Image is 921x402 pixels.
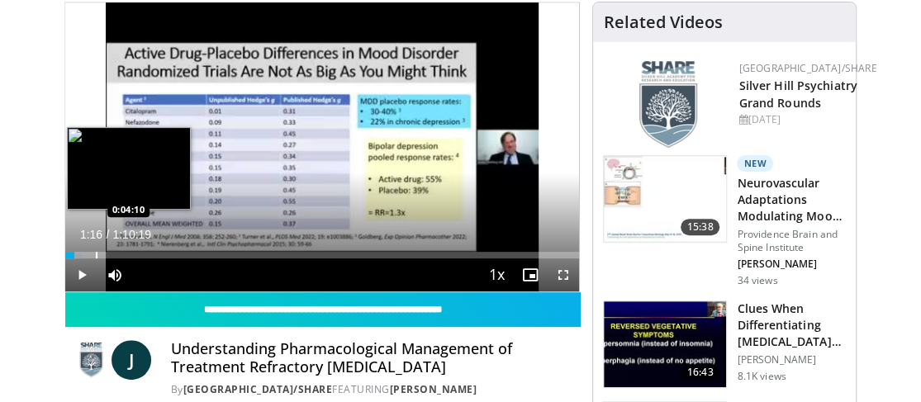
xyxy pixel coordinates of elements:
[67,127,191,210] img: image.jpeg
[603,155,846,287] a: 15:38 New Neurovascular Adaptations Modulating Mood and Stress Responses Providence Brain and Spi...
[603,300,846,388] a: 16:43 Clues When Differentiating [MEDICAL_DATA] from MDD [PERSON_NAME] 8.1K views
[107,228,110,241] span: /
[65,252,580,258] div: Progress Bar
[639,61,697,148] img: f8aaeb6d-318f-4fcf-bd1d-54ce21f29e87.png.150x105_q85_autocrop_double_scale_upscale_version-0.2.png
[513,258,546,291] button: Enable picture-in-picture mode
[65,258,98,291] button: Play
[737,258,846,271] p: [PERSON_NAME]
[738,112,876,127] div: [DATE]
[171,340,567,376] h4: Understanding Pharmacological Management of Treatment Refractory [MEDICAL_DATA]
[480,258,513,291] button: Playback Rate
[681,364,720,381] span: 16:43
[112,340,151,380] a: J
[112,228,151,241] span: 1:10:19
[546,258,579,291] button: Fullscreen
[80,228,102,241] span: 1:16
[737,175,846,225] h3: Neurovascular Adaptations Modulating Mood and Stress Responses
[737,300,846,350] h3: Clues When Differentiating [MEDICAL_DATA] from MDD
[604,156,726,242] img: 4562edde-ec7e-4758-8328-0659f7ef333d.150x105_q85_crop-smart_upscale.jpg
[171,382,567,397] div: By FEATURING
[738,78,857,111] a: Silver Hill Psychiatry Grand Rounds
[737,228,846,254] p: Providence Brain and Spine Institute
[183,382,333,396] a: [GEOGRAPHIC_DATA]/SHARE
[603,12,722,32] h4: Related Videos
[737,353,846,367] p: [PERSON_NAME]
[738,61,876,75] a: [GEOGRAPHIC_DATA]/SHARE
[65,2,580,291] video-js: Video Player
[98,258,131,291] button: Mute
[390,382,477,396] a: [PERSON_NAME]
[737,155,773,172] p: New
[737,370,786,383] p: 8.1K views
[604,301,726,387] img: a6520382-d332-4ed3-9891-ee688fa49237.150x105_q85_crop-smart_upscale.jpg
[78,340,105,380] img: Silver Hill Hospital/SHARE
[681,219,720,235] span: 15:38
[737,274,777,287] p: 34 views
